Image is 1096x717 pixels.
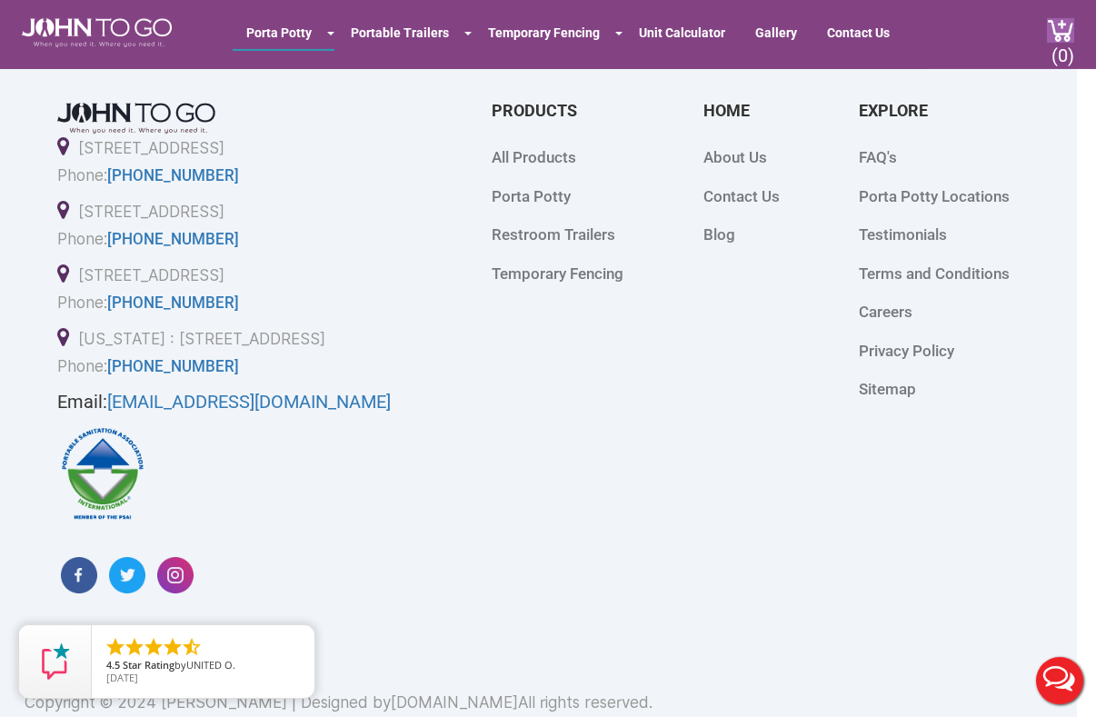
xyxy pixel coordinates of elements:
[109,557,145,593] img: twiter
[57,389,413,415] p: Email:
[124,636,145,658] li: 
[22,18,172,47] img: JOHN to go
[57,198,413,253] p: [STREET_ADDRESS] Phone:
[859,187,1010,205] a: Porta Potty Locations
[57,134,413,189] p: [STREET_ADDRESS] Phone:
[107,230,239,248] a: [PHONE_NUMBER]
[57,424,148,521] img: PSAI Member Logo
[625,16,739,49] a: Unit Calculator
[391,693,518,712] a: [DOMAIN_NAME]
[107,166,239,184] a: [PHONE_NUMBER]
[859,342,954,360] a: Privacy Policy
[742,16,811,49] a: Gallery
[492,225,615,244] a: Restroom Trailers
[492,148,576,166] a: All Products
[157,557,194,593] img: instagram
[143,636,164,658] li: 
[106,660,300,672] span: by
[106,671,138,684] span: [DATE]
[162,636,184,658] li: 
[57,262,413,316] p: [STREET_ADDRESS] Phone:
[703,225,735,244] a: Blog
[859,380,916,398] a: Sitemap
[492,95,623,138] h4: products
[703,187,780,205] a: Contact Us
[703,148,767,166] a: About Us
[107,391,391,413] a: [EMAIL_ADDRESS][DOMAIN_NAME]
[1051,30,1075,66] span: (0)
[25,689,1061,716] p: Copyright © 2024 [PERSON_NAME] | Designed by All rights reserved.
[105,636,126,658] li: 
[859,264,1010,283] a: Terms and Conditions
[703,95,780,138] h4: home
[1047,18,1074,43] img: cart a
[106,658,120,672] span: 4.5
[474,16,613,49] a: Temporary Fencing
[186,658,235,672] span: UNITED O.
[181,636,203,658] li: 
[492,187,571,205] a: Porta Potty
[859,303,912,321] a: Careers
[1023,644,1096,717] button: Live Chat
[859,95,1010,138] h4: explore
[233,16,325,49] a: Porta Potty
[107,357,239,375] a: [PHONE_NUMBER]
[57,325,413,380] p: [US_STATE] : [STREET_ADDRESS] Phone:
[813,16,903,49] a: Contact Us
[107,294,239,312] a: [PHONE_NUMBER]
[37,643,74,680] img: Review Rating
[61,557,97,593] img: facebook
[492,264,623,283] a: Temporary Fencing
[859,148,897,166] a: FAQ's
[123,658,174,672] span: Star Rating
[859,225,947,244] a: Testimonials
[337,16,463,49] a: Portable Trailers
